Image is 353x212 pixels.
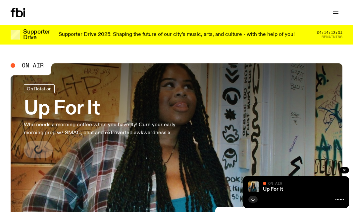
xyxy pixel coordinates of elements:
img: Ify - a Brown Skin girl with black braided twists, looking up to the side with her tongue stickin... [248,181,259,192]
span: On Air [22,62,44,68]
p: Who needs a morning coffee when you have Ify! Cure your early morning grog w/ SMAC, chat and extr... [24,121,193,137]
a: Up For ItWho needs a morning coffee when you have Ify! Cure your early morning grog w/ SMAC, chat... [24,84,193,158]
span: 04:14:13:01 [317,31,342,35]
h3: Supporter Drive [23,29,50,41]
a: Up For It [263,187,283,192]
span: On Rotation [27,86,52,91]
p: Supporter Drive 2025: Shaping the future of our city’s music, arts, and culture - with the help o... [59,32,295,38]
span: On Air [268,181,282,185]
span: Remaining [322,35,342,39]
h3: Up For It [24,100,193,118]
a: On Rotation [24,84,55,93]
